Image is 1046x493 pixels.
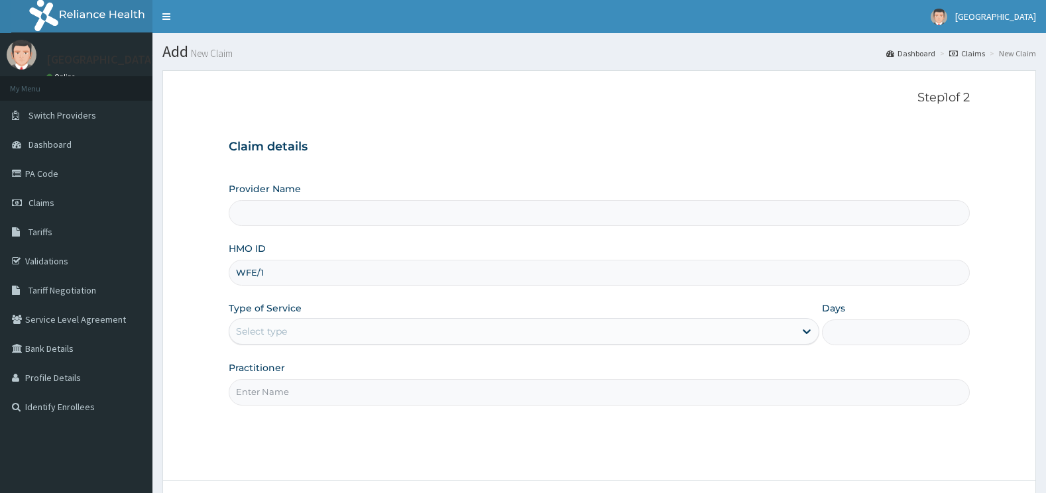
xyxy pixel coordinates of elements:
[955,11,1036,23] span: [GEOGRAPHIC_DATA]
[46,54,156,66] p: [GEOGRAPHIC_DATA]
[229,242,266,255] label: HMO ID
[822,301,845,315] label: Days
[229,361,285,374] label: Practitioner
[236,325,287,338] div: Select type
[229,260,970,286] input: Enter HMO ID
[931,9,947,25] img: User Image
[986,48,1036,59] li: New Claim
[29,284,96,296] span: Tariff Negotiation
[229,379,970,405] input: Enter Name
[188,48,233,58] small: New Claim
[229,301,302,315] label: Type of Service
[29,197,54,209] span: Claims
[29,138,72,150] span: Dashboard
[229,140,970,154] h3: Claim details
[7,40,36,70] img: User Image
[29,109,96,121] span: Switch Providers
[46,72,78,82] a: Online
[29,226,52,238] span: Tariffs
[949,48,985,59] a: Claims
[886,48,935,59] a: Dashboard
[229,91,970,105] p: Step 1 of 2
[229,182,301,195] label: Provider Name
[162,43,1036,60] h1: Add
